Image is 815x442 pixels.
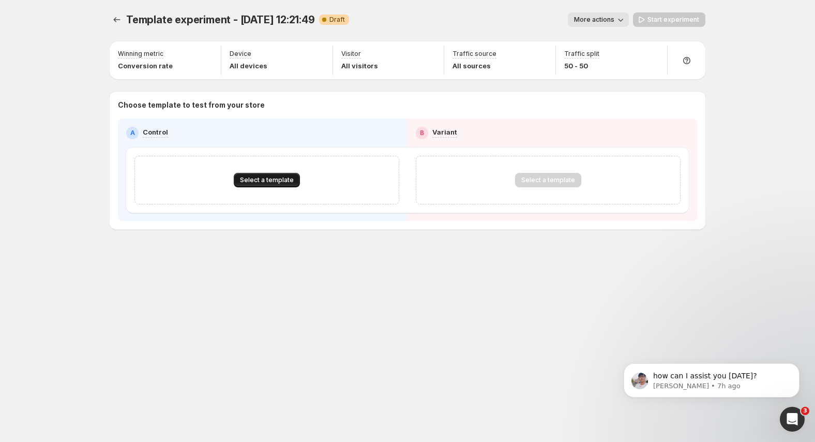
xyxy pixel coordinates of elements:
h2: A [130,129,135,137]
p: Traffic source [452,50,496,58]
p: Conversion rate [118,61,173,71]
span: Draft [329,16,345,24]
span: Template experiment - [DATE] 12:21:49 [126,13,315,26]
button: Select a template [234,173,300,187]
iframe: Intercom live chat [780,407,805,432]
p: All visitors [341,61,378,71]
span: 3 [801,407,809,415]
p: All devices [230,61,267,71]
p: Visitor [341,50,361,58]
p: All sources [452,61,496,71]
h2: B [420,129,424,137]
p: Variant [432,127,457,137]
p: Traffic split [564,50,599,58]
p: Control [143,127,168,137]
button: More actions [568,12,629,27]
iframe: Intercom notifications message [608,342,815,414]
p: 50 - 50 [564,61,599,71]
button: Experiments [110,12,124,27]
p: Device [230,50,251,58]
span: More actions [574,16,614,24]
span: Select a template [240,176,294,184]
p: Choose template to test from your store [118,100,697,110]
p: Winning metric [118,50,163,58]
